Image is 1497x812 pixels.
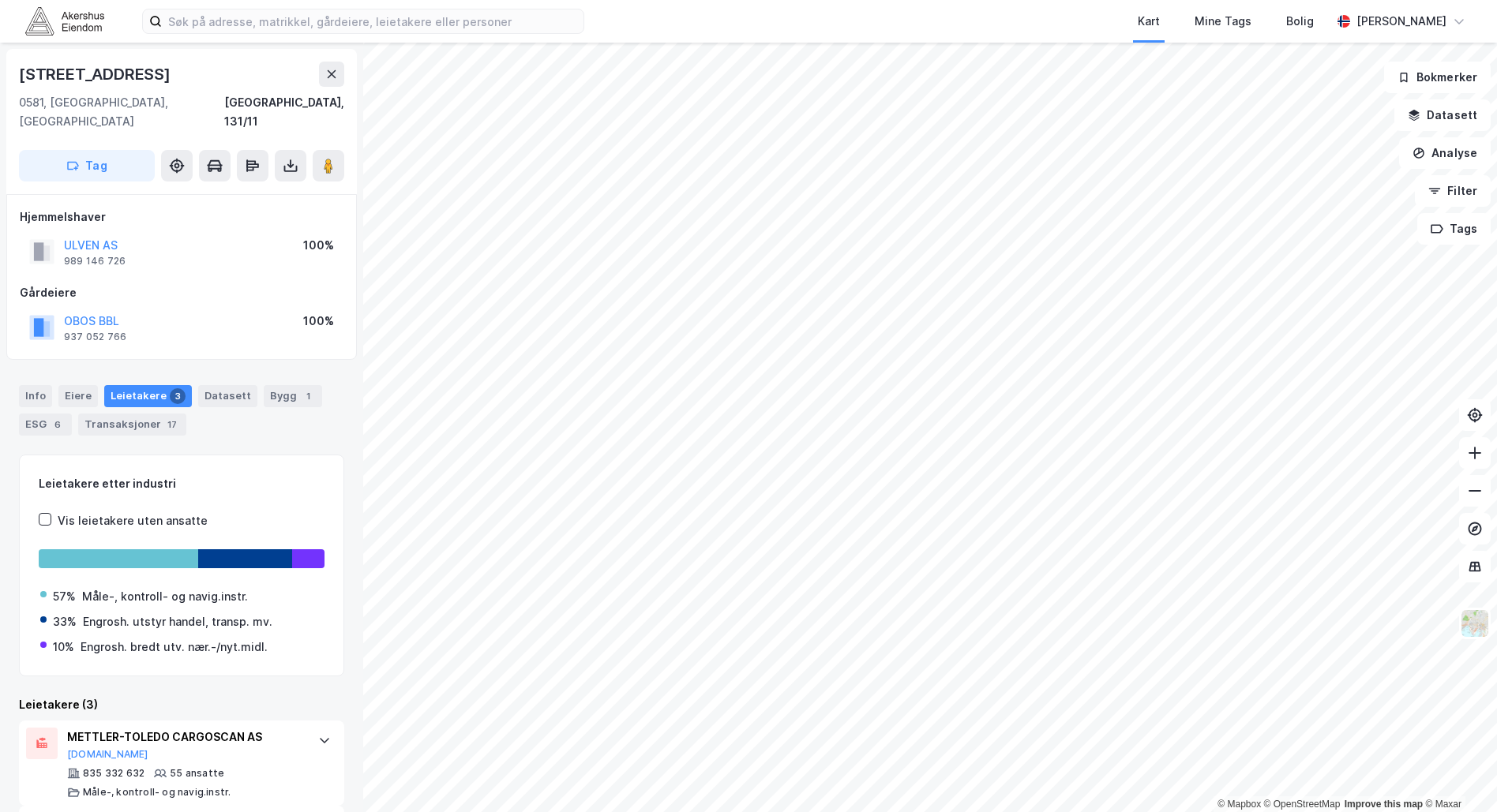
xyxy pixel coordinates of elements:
div: Engrosh. bredt utv. nær.-/nyt.midl. [81,638,268,657]
div: Gårdeiere [20,283,343,302]
div: [PERSON_NAME] [1356,12,1446,31]
div: Måle-, kontroll- og navig.instr. [82,587,248,606]
div: Transaksjoner [78,413,186,436]
a: Mapbox [1217,799,1261,810]
div: 937 052 766 [64,331,126,343]
div: Datasett [198,385,257,407]
div: Leietakere [104,385,192,407]
a: Improve this map [1345,799,1423,810]
div: ESG [19,413,72,436]
button: Bokmerker [1384,62,1491,93]
a: OpenStreetMap [1264,799,1341,810]
div: 17 [164,417,180,432]
div: 100% [303,236,334,255]
button: Analyse [1399,137,1491,169]
div: [GEOGRAPHIC_DATA], 131/11 [224,93,344,131]
img: akershus-eiendom-logo.9091f326c980b4bce74ccdd9f866810c.svg [25,7,104,35]
div: Kontrollprogram for chat [1418,736,1497,812]
input: Søk på adresse, matrikkel, gårdeiere, leietakere eller personer [162,9,583,33]
div: 57% [53,587,76,606]
div: METTLER-TOLEDO CARGOSCAN AS [67,728,302,747]
img: Z [1460,608,1490,638]
button: Tags [1417,213,1491,245]
div: Hjemmelshaver [20,208,343,226]
iframe: Chat Widget [1418,736,1497,812]
div: 55 ansatte [170,767,224,780]
div: Vis leietakere uten ansatte [58,511,208,530]
div: 835 332 632 [83,767,144,780]
div: Leietakere (3) [19,695,344,714]
div: Mine Tags [1195,12,1251,31]
div: Eiere [58,385,98,407]
div: Engrosh. utstyr handel, transp. mv. [83,612,272,631]
div: 0581, [GEOGRAPHIC_DATA], [GEOGRAPHIC_DATA] [19,93,224,131]
button: Tag [19,150,155,181]
div: Info [19,385,52,407]
div: 33% [53,612,77,631]
div: Kart [1138,12,1160,31]
div: 1 [300,388,316,404]
button: Filter [1415,175,1491,207]
div: Leietakere etter industri [39,474,325,493]
div: Bolig [1286,12,1314,31]
div: Måle-, kontroll- og navig.instr. [83,786,231,799]
div: 989 146 726 [64,255,126,268]
div: 6 [50,417,66,432]
button: [DOMAIN_NAME] [67,748,148,761]
div: 10% [53,638,74,657]
div: Bygg [264,385,322,407]
div: 3 [170,388,186,404]
div: [STREET_ADDRESS] [19,62,174,87]
div: 100% [303,312,334,331]
button: Datasett [1394,99,1491,131]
